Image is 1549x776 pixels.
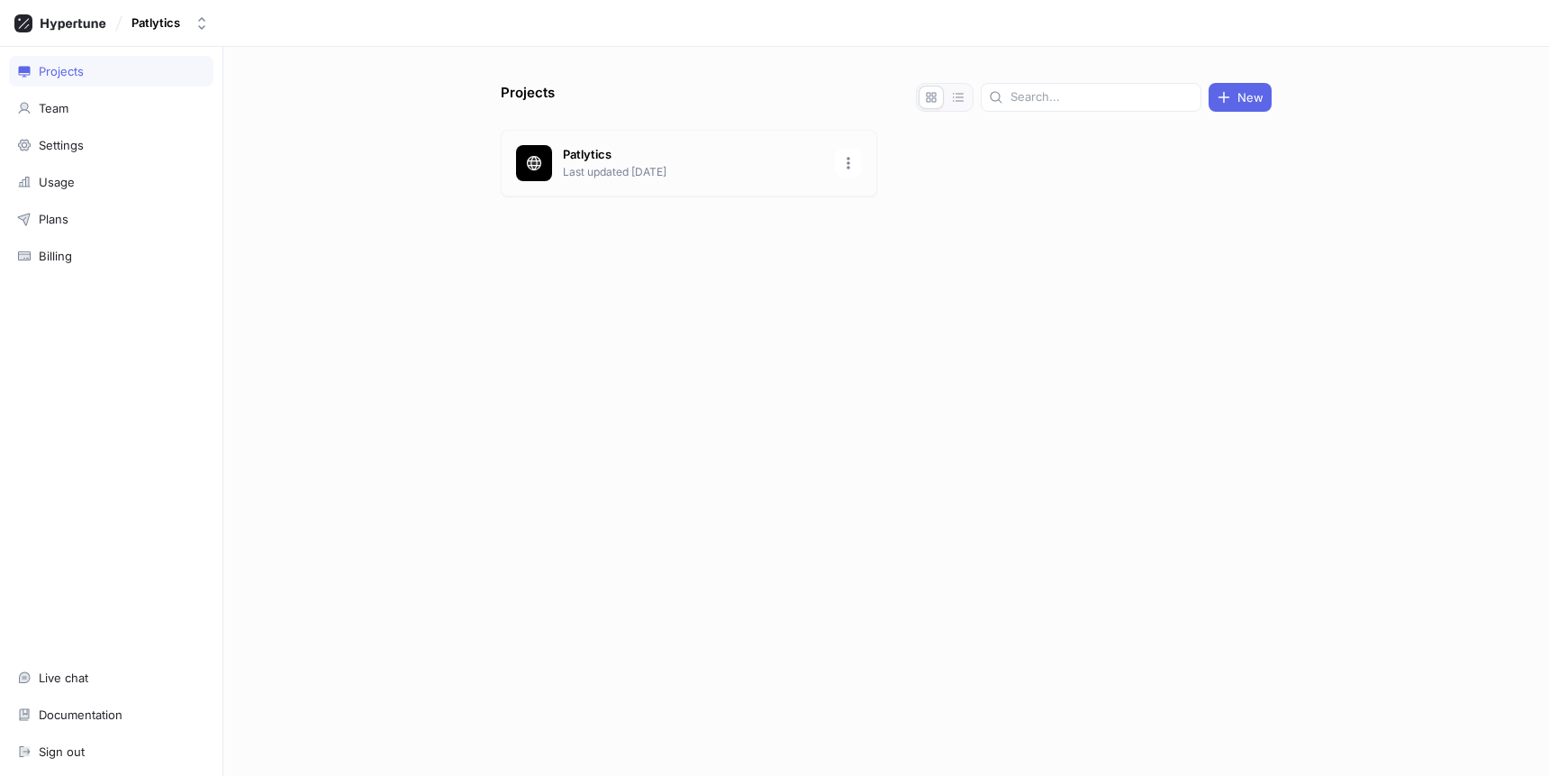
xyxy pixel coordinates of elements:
[9,167,213,197] a: Usage
[9,130,213,160] a: Settings
[39,64,84,78] div: Projects
[39,671,88,685] div: Live chat
[9,241,213,271] a: Billing
[563,164,824,180] p: Last updated [DATE]
[1237,92,1264,103] span: New
[9,699,213,730] a: Documentation
[563,146,824,164] p: Patlytics
[1209,83,1272,112] button: New
[9,204,213,234] a: Plans
[39,212,68,226] div: Plans
[39,175,75,189] div: Usage
[39,708,122,722] div: Documentation
[39,744,85,759] div: Sign out
[124,8,216,38] button: Patlytics
[39,138,84,152] div: Settings
[9,56,213,87] a: Projects
[39,101,68,115] div: Team
[131,15,180,31] div: Patlytics
[1010,88,1193,106] input: Search...
[501,83,555,112] p: Projects
[39,249,72,263] div: Billing
[9,93,213,123] a: Team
